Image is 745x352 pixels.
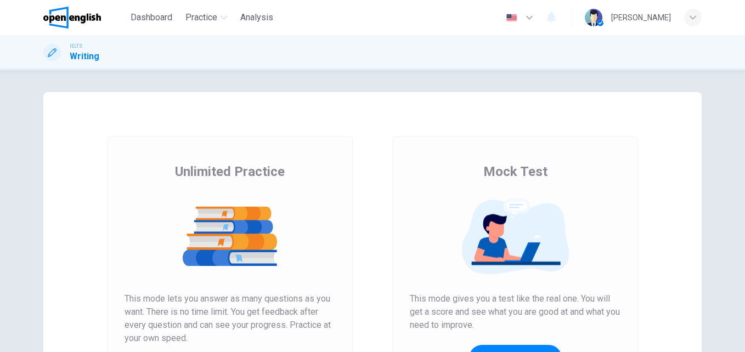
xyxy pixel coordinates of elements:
img: en [505,14,518,22]
a: OpenEnglish logo [43,7,126,29]
button: Analysis [236,8,278,27]
button: Practice [181,8,232,27]
span: IELTS [70,42,82,50]
span: This mode lets you answer as many questions as you want. There is no time limit. You get feedback... [125,292,335,345]
span: This mode gives you a test like the real one. You will get a score and see what you are good at a... [410,292,620,332]
span: Dashboard [131,11,172,24]
img: OpenEnglish logo [43,7,101,29]
span: Analysis [240,11,273,24]
div: [PERSON_NAME] [611,11,671,24]
span: Practice [185,11,217,24]
button: Dashboard [126,8,177,27]
span: Unlimited Practice [175,163,285,180]
h1: Writing [70,50,99,63]
span: Mock Test [483,163,548,180]
img: Profile picture [585,9,602,26]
